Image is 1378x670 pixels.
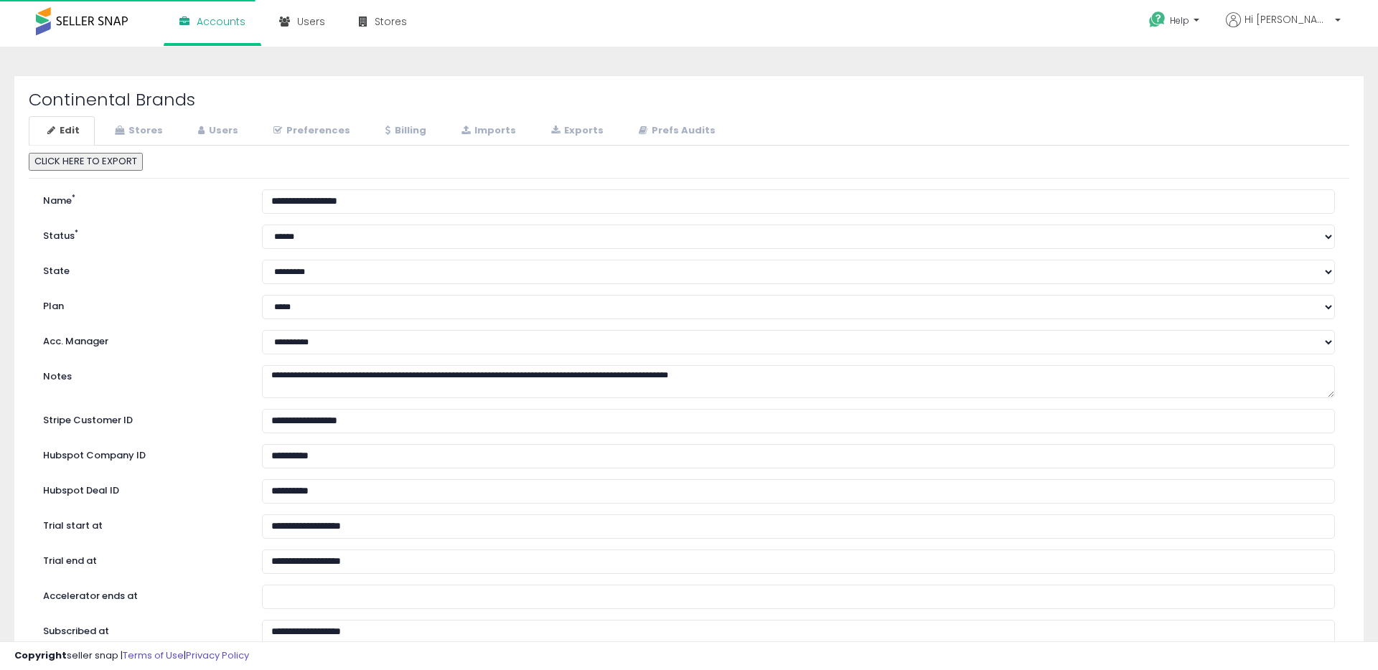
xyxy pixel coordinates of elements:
[32,260,251,278] label: State
[32,409,251,428] label: Stripe Customer ID
[32,444,251,463] label: Hubspot Company ID
[32,365,251,384] label: Notes
[620,116,731,146] a: Prefs Audits
[32,620,251,638] label: Subscribed at
[96,116,178,146] a: Stores
[123,648,184,662] a: Terms of Use
[14,648,67,662] strong: Copyright
[29,90,1349,109] h2: Continental Brands
[32,549,251,568] label: Trial end at
[32,514,251,533] label: Trial start at
[375,14,407,29] span: Stores
[197,14,245,29] span: Accounts
[29,153,143,171] button: CLICK HERE TO EXPORT
[367,116,441,146] a: Billing
[1245,12,1331,27] span: Hi [PERSON_NAME]
[255,116,365,146] a: Preferences
[32,330,251,349] label: Acc. Manager
[1148,11,1166,29] i: Get Help
[32,225,251,243] label: Status
[32,295,251,313] label: Plan
[297,14,325,29] span: Users
[32,585,251,603] label: Accelerator ends at
[443,116,531,146] a: Imports
[1170,14,1189,27] span: Help
[32,479,251,498] label: Hubspot Deal ID
[533,116,619,146] a: Exports
[1226,12,1341,44] a: Hi [PERSON_NAME]
[29,116,95,146] a: Edit
[14,649,249,663] div: seller snap | |
[186,648,249,662] a: Privacy Policy
[32,189,251,208] label: Name
[179,116,253,146] a: Users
